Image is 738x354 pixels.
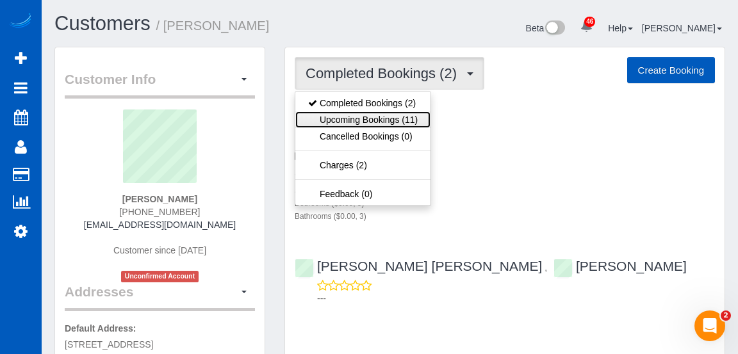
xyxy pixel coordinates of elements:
iframe: Intercom live chat [694,310,725,341]
a: Feedback (0) [295,186,430,202]
a: Completed Bookings (2) [295,95,430,111]
a: Cancelled Bookings (0) [295,128,430,145]
span: 2 [721,310,731,321]
a: Upcoming Bookings (11) [295,111,430,128]
img: Automaid Logo [8,13,33,31]
a: Charges (2) [295,157,430,173]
